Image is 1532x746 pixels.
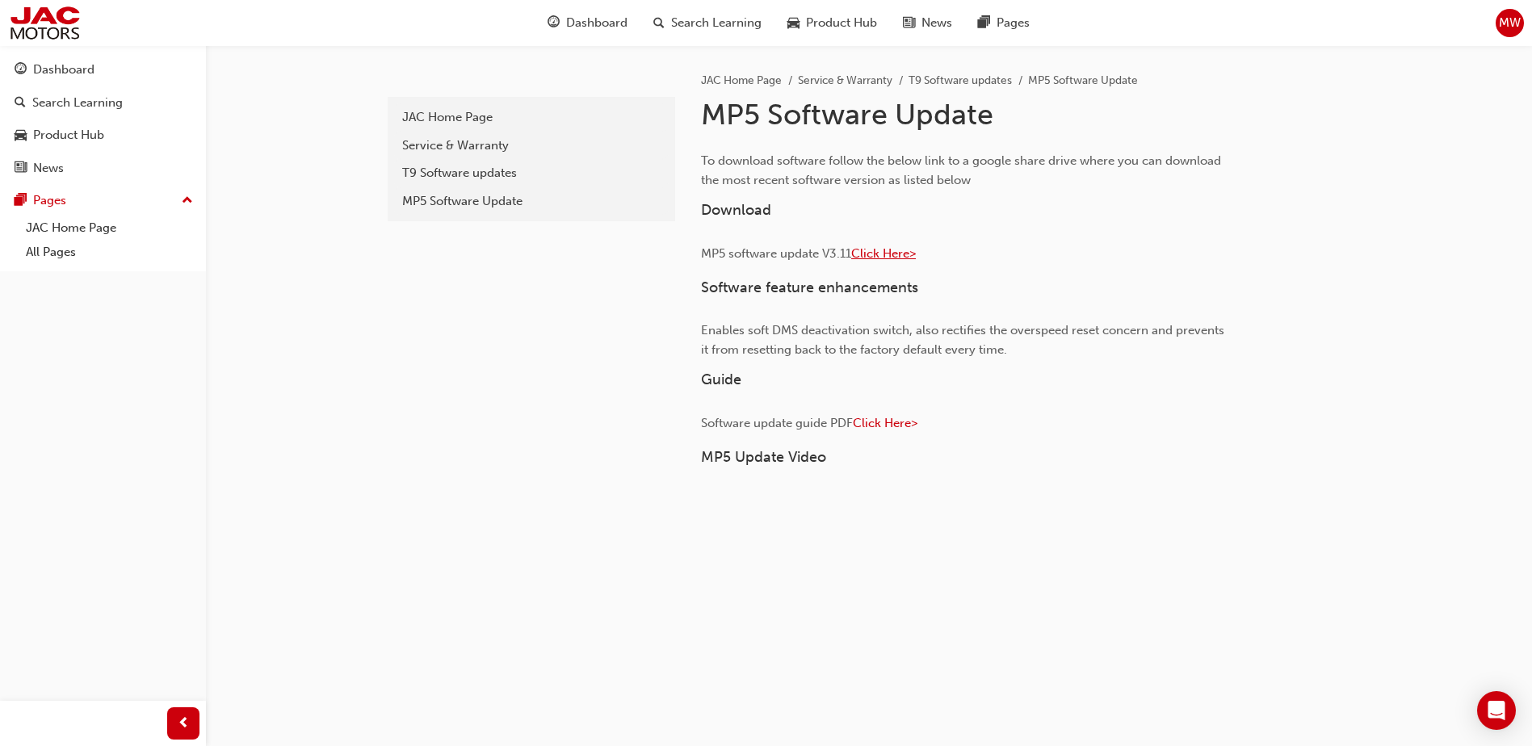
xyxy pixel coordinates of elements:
button: Pages [6,186,199,216]
div: Dashboard [33,61,94,79]
div: Pages [33,191,66,210]
span: To download software follow the below link to a google share drive where you can download the mos... [701,153,1224,187]
a: Click Here> [851,246,916,261]
span: guage-icon [548,13,560,33]
img: jac-portal [8,5,82,41]
div: News [33,159,64,178]
button: MW [1496,9,1524,37]
span: Search Learning [671,14,762,32]
a: JAC Home Page [19,216,199,241]
span: search-icon [15,96,26,111]
a: pages-iconPages [965,6,1043,40]
div: Open Intercom Messenger [1477,691,1516,730]
li: MP5 Software Update [1028,72,1138,90]
span: MP5 Update Video [701,448,826,466]
a: Service & Warranty [394,132,669,160]
div: T9 Software updates [402,164,661,182]
a: JAC Home Page [701,73,782,87]
a: T9 Software updates [394,159,669,187]
span: news-icon [903,13,915,33]
div: MP5 Software Update [402,192,661,211]
span: MW [1499,14,1521,32]
a: MP5 Software Update [394,187,669,216]
span: search-icon [653,13,665,33]
span: prev-icon [178,714,190,734]
a: Click Here> [853,416,917,430]
span: Dashboard [566,14,627,32]
span: MP5 software update V3.11 [701,246,851,261]
a: guage-iconDashboard [535,6,640,40]
span: car-icon [787,13,800,33]
div: Search Learning [32,94,123,112]
a: All Pages [19,240,199,265]
span: News [921,14,952,32]
span: pages-icon [15,194,27,208]
div: Service & Warranty [402,136,661,155]
a: Dashboard [6,55,199,85]
div: JAC Home Page [402,108,661,127]
button: DashboardSearch LearningProduct HubNews [6,52,199,186]
a: search-iconSearch Learning [640,6,774,40]
a: Product Hub [6,120,199,150]
span: pages-icon [978,13,990,33]
a: car-iconProduct Hub [774,6,890,40]
a: News [6,153,199,183]
span: up-icon [182,191,193,212]
span: Guide [701,371,741,388]
span: Enables soft DMS deactivation switch, also rectifies the overspeed reset concern and prevents it ... [701,323,1228,357]
span: Software update guide PDF [701,416,853,430]
span: guage-icon [15,63,27,78]
span: Pages [997,14,1030,32]
a: T9 Software updates [909,73,1012,87]
div: Product Hub [33,126,104,145]
span: news-icon [15,161,27,176]
span: Download [701,201,771,219]
a: news-iconNews [890,6,965,40]
span: Software feature enhancements [701,279,918,296]
a: JAC Home Page [394,103,669,132]
span: car-icon [15,128,27,143]
a: Search Learning [6,88,199,118]
a: Service & Warranty [798,73,892,87]
h1: MP5 Software Update [701,97,1231,132]
span: Product Hub [806,14,877,32]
